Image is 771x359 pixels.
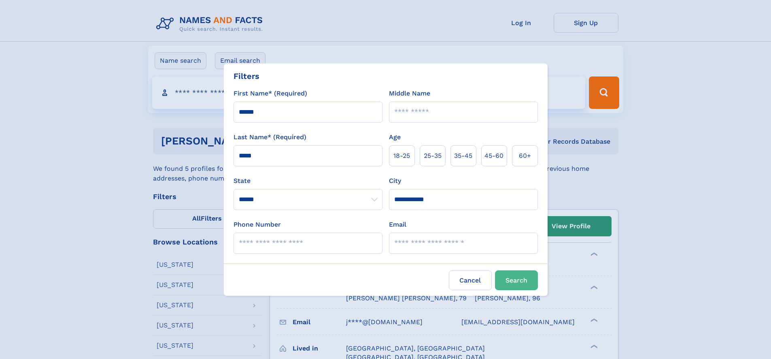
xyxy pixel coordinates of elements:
span: 25‑35 [424,151,442,161]
label: Last Name* (Required) [234,132,306,142]
label: Cancel [449,270,492,290]
span: 18‑25 [393,151,410,161]
label: First Name* (Required) [234,89,307,98]
label: Email [389,220,406,229]
label: Middle Name [389,89,430,98]
label: State [234,176,382,186]
span: 45‑60 [484,151,503,161]
label: Phone Number [234,220,281,229]
label: Age [389,132,401,142]
button: Search [495,270,538,290]
span: 35‑45 [454,151,472,161]
label: City [389,176,401,186]
div: Filters [234,70,259,82]
span: 60+ [519,151,531,161]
